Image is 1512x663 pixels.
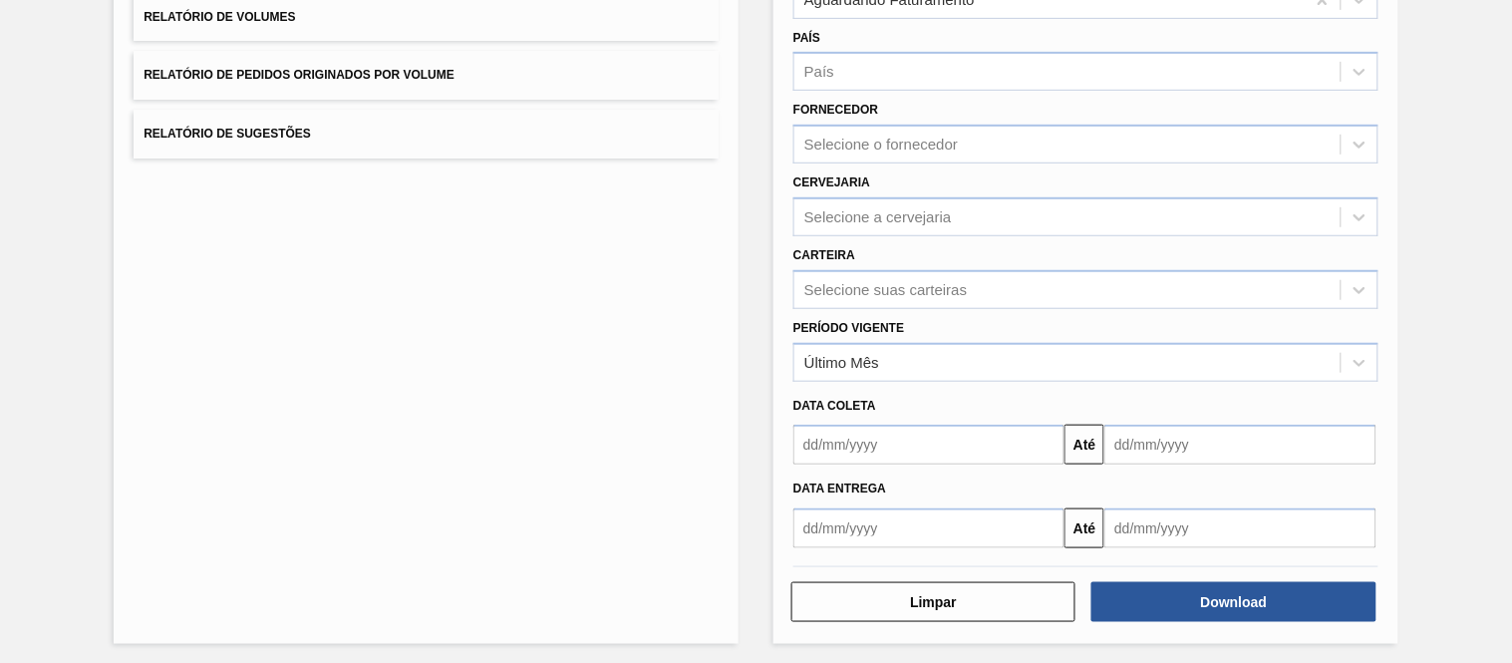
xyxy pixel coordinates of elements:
div: País [804,64,834,81]
button: Limpar [791,582,1075,622]
div: Selecione a cervejaria [804,208,952,225]
button: Relatório de Sugestões [134,110,719,159]
div: Último Mês [804,354,879,371]
span: Relatório de Volumes [144,10,295,24]
span: Data entrega [793,482,886,496]
input: dd/mm/yyyy [1104,508,1375,548]
span: Relatório de Pedidos Originados por Volume [144,68,454,82]
input: dd/mm/yyyy [1104,425,1375,465]
input: dd/mm/yyyy [793,425,1064,465]
span: Data coleta [793,399,876,413]
input: dd/mm/yyyy [793,508,1064,548]
label: Período Vigente [793,321,904,335]
label: Fornecedor [793,103,878,117]
button: Relatório de Pedidos Originados por Volume [134,51,719,100]
div: Selecione o fornecedor [804,137,958,154]
div: Selecione suas carteiras [804,281,967,298]
span: Relatório de Sugestões [144,127,311,141]
label: Cervejaria [793,175,870,189]
button: Download [1091,582,1375,622]
button: Até [1064,508,1104,548]
label: Carteira [793,248,855,262]
button: Até [1064,425,1104,465]
label: País [793,31,820,45]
